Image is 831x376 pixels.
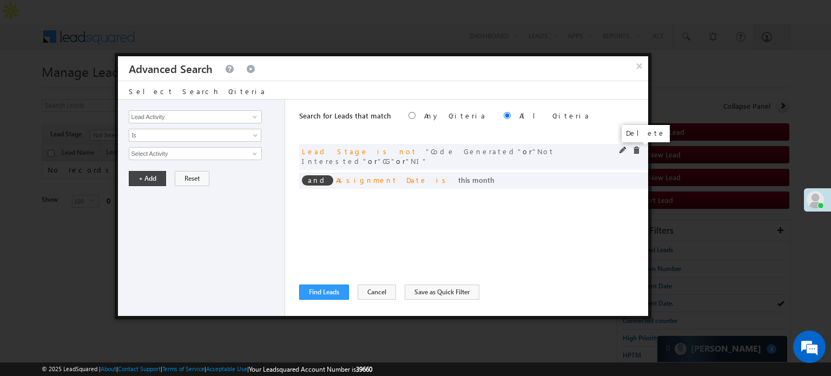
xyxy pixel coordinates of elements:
a: Acceptable Use [206,365,247,372]
a: Is [129,129,261,142]
span: Your Leadsquared Account Number is [249,365,372,373]
span: 39660 [356,365,372,373]
a: Contact Support [118,365,161,372]
textarea: Type your message and hit 'Enter' [14,100,197,285]
span: CG [378,156,396,166]
span: Is [129,130,247,140]
label: All Criteria [519,111,590,120]
button: Save as Quick Filter [405,285,479,300]
input: Type to Search [129,110,262,123]
span: or or or [302,147,555,166]
span: and [302,175,333,186]
em: Start Chat [147,294,196,309]
span: Search for Leads that match [299,111,391,120]
div: Delete [622,125,670,142]
span: this month [458,175,494,184]
span: Assignment Date [336,175,427,184]
div: Minimize live chat window [177,5,203,31]
button: Reset [175,171,209,186]
span: Not Interested [302,147,555,166]
button: + Add [129,171,166,186]
span: NI [406,156,427,166]
span: © 2025 LeadSquared | | | | | [42,364,372,374]
a: Show All Items [247,111,260,122]
span: Lead Stage [302,147,368,156]
a: Show All Items [247,148,260,159]
div: Chat with us now [56,57,182,71]
span: Code Generated [426,147,523,156]
input: Type to Search [129,147,262,160]
button: Find Leads [299,285,349,300]
a: About [101,365,116,372]
span: is [436,175,450,184]
a: Terms of Service [162,365,205,372]
h3: Advanced Search [129,56,213,81]
span: Select Search Criteria [129,87,266,96]
span: is not [377,147,417,156]
img: d_60004797649_company_0_60004797649 [18,57,45,71]
button: × [631,56,648,75]
label: Any Criteria [424,111,486,120]
button: Cancel [358,285,396,300]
